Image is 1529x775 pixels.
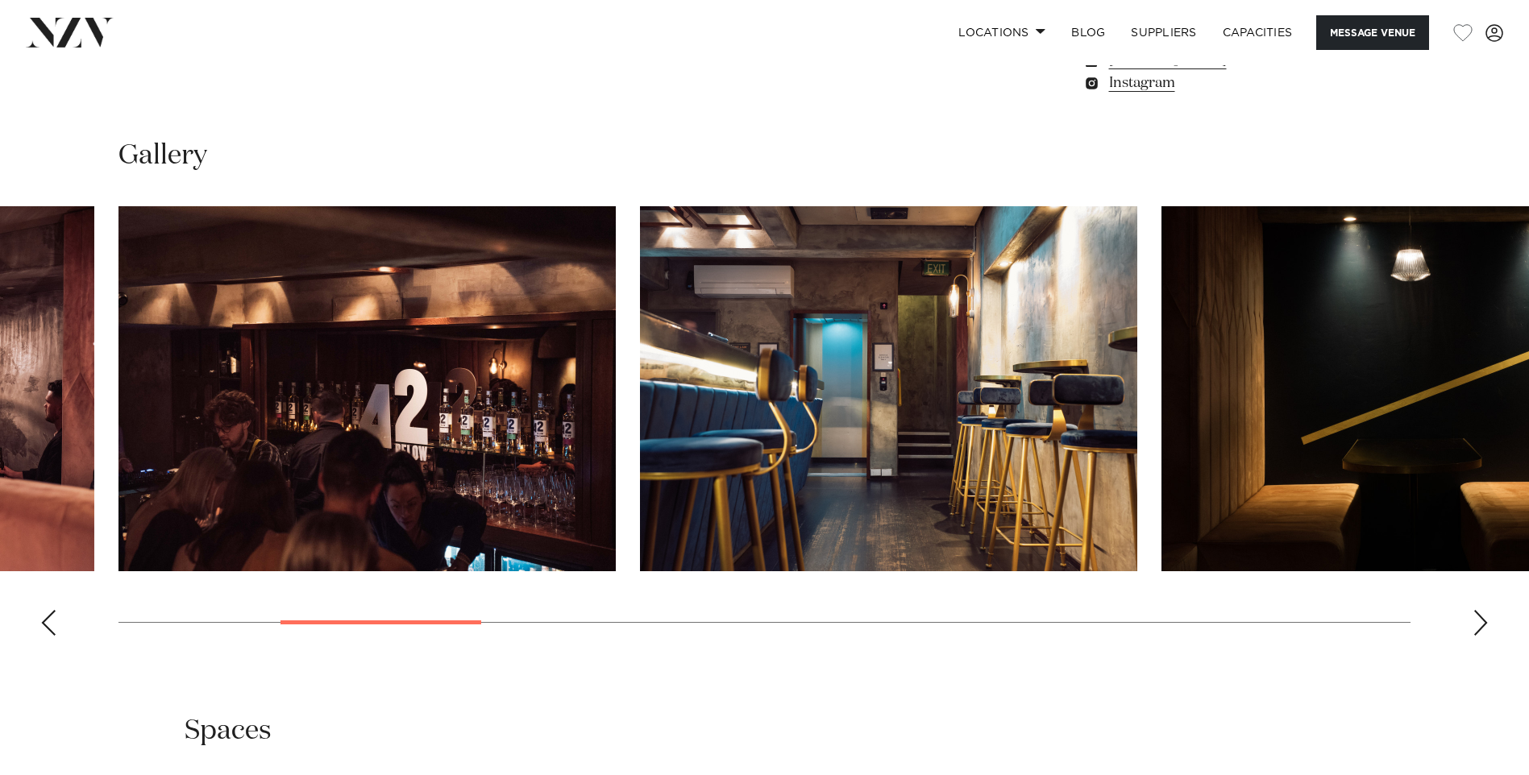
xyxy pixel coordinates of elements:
h2: Spaces [185,713,272,749]
a: SUPPLIERS [1118,15,1209,50]
button: Message Venue [1316,15,1429,50]
a: Locations [945,15,1058,50]
h2: Gallery [118,138,207,174]
swiper-slide: 3 / 16 [118,206,616,571]
a: Instagram [1082,72,1345,94]
swiper-slide: 4 / 16 [640,206,1137,571]
a: Capacities [1210,15,1306,50]
a: BLOG [1058,15,1118,50]
img: nzv-logo.png [26,18,114,47]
